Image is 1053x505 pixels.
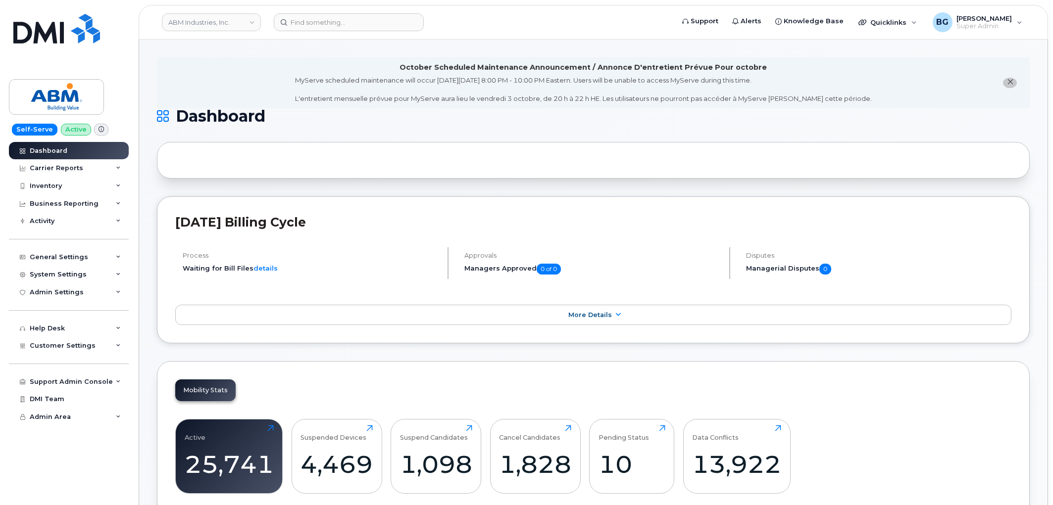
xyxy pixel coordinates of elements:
[183,252,439,259] h4: Process
[400,62,767,73] div: October Scheduled Maintenance Announcement / Annonce D'entretient Prévue Pour octobre
[499,450,571,479] div: 1,828
[400,425,472,488] a: Suspend Candidates1,098
[746,252,1011,259] h4: Disputes
[301,425,366,441] div: Suspended Devices
[301,450,373,479] div: 4,469
[185,425,205,441] div: Active
[464,264,721,275] h5: Managers Approved
[175,215,1011,230] h2: [DATE] Billing Cycle
[499,425,571,488] a: Cancel Candidates1,828
[400,450,472,479] div: 1,098
[301,425,373,488] a: Suspended Devices4,469
[183,264,439,273] li: Waiting for Bill Files
[692,425,781,488] a: Data Conflicts13,922
[537,264,561,275] span: 0 of 0
[599,450,665,479] div: 10
[599,425,649,441] div: Pending Status
[176,109,265,124] span: Dashboard
[185,450,274,479] div: 25,741
[692,425,739,441] div: Data Conflicts
[295,76,872,103] div: MyServe scheduled maintenance will occur [DATE][DATE] 8:00 PM - 10:00 PM Eastern. Users will be u...
[568,311,612,319] span: More Details
[746,264,1011,275] h5: Managerial Disputes
[599,425,665,488] a: Pending Status10
[253,264,278,272] a: details
[819,264,831,275] span: 0
[1003,78,1017,88] button: close notification
[464,252,721,259] h4: Approvals
[499,425,560,441] div: Cancel Candidates
[185,425,274,488] a: Active25,741
[692,450,781,479] div: 13,922
[400,425,468,441] div: Suspend Candidates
